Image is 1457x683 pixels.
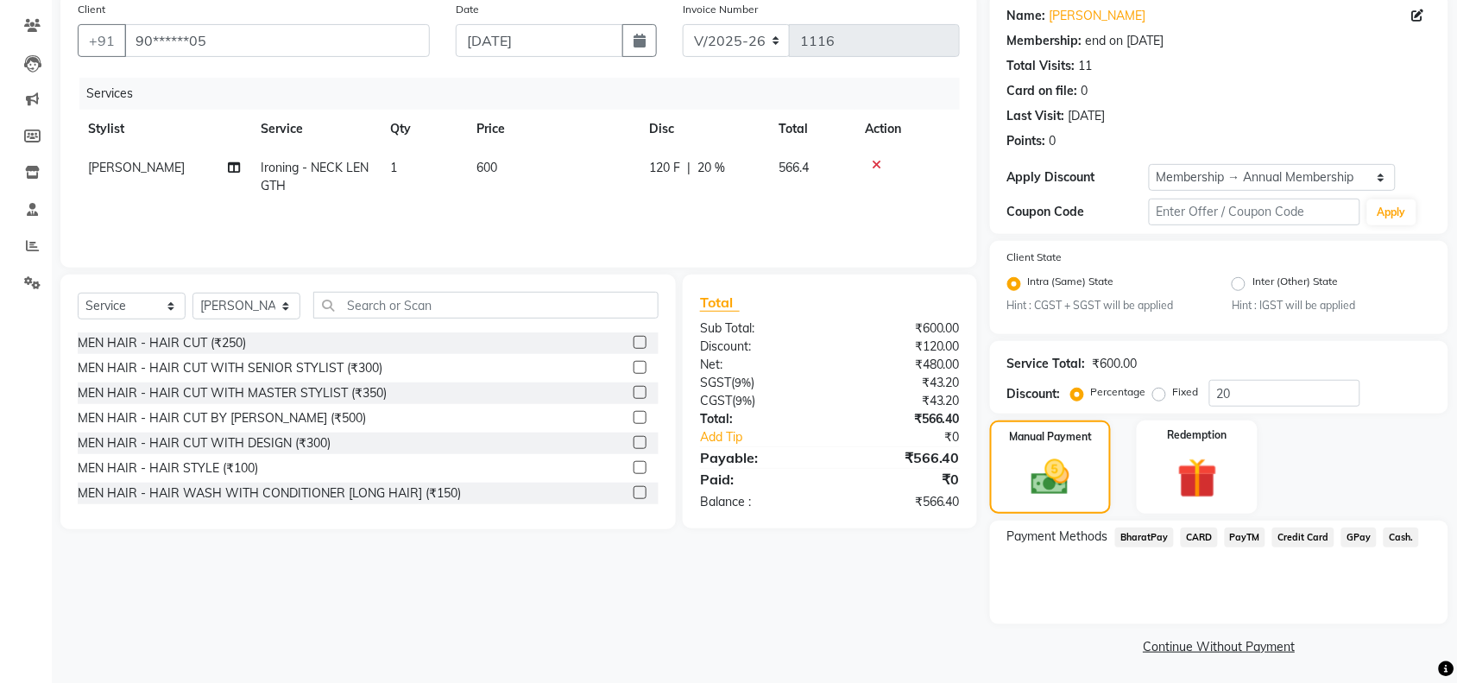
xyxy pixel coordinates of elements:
[1232,298,1430,313] small: Hint : IGST will be applied
[250,110,380,149] th: Service
[1007,82,1078,100] div: Card on file:
[1173,384,1199,400] label: Fixed
[829,410,973,428] div: ₹566.40
[78,484,461,503] div: MEN HAIR - HAIR WASH WITH CONDITIONER [LONG HAIR] (₹150)
[78,409,366,427] div: MEN HAIR - HAIR CUT BY [PERSON_NAME] (₹500)
[78,2,105,17] label: Client
[1007,355,1086,373] div: Service Total:
[687,493,830,511] div: Balance :
[476,160,497,175] span: 600
[829,338,973,356] div: ₹120.00
[1069,107,1106,125] div: [DATE]
[1384,528,1419,547] span: Cash.
[687,392,830,410] div: ( )
[1007,7,1046,25] div: Name:
[700,393,732,408] span: CGST
[1115,528,1174,547] span: BharatPay
[1050,7,1146,25] a: [PERSON_NAME]
[313,292,659,319] input: Search or Scan
[1007,168,1149,187] div: Apply Discount
[1165,453,1230,503] img: _gift.svg
[1082,82,1088,100] div: 0
[697,159,725,177] span: 20 %
[124,24,430,57] input: Search by Name/Mobile/Email/Code
[1086,32,1164,50] div: end on [DATE]
[456,2,479,17] label: Date
[1079,57,1093,75] div: 11
[1252,274,1338,294] label: Inter (Other) State
[687,159,691,177] span: |
[466,110,639,149] th: Price
[1007,250,1063,265] label: Client State
[829,447,973,468] div: ₹566.40
[1007,298,1206,313] small: Hint : CGST + SGST will be applied
[1050,132,1056,150] div: 0
[687,356,830,374] div: Net:
[1009,429,1092,445] label: Manual Payment
[683,2,758,17] label: Invoice Number
[78,459,258,477] div: MEN HAIR - HAIR STYLE (₹100)
[88,160,185,175] span: [PERSON_NAME]
[261,160,369,193] span: Ironing - NECK LENGTH
[1093,355,1138,373] div: ₹600.00
[1028,274,1114,294] label: Intra (Same) State
[687,319,830,338] div: Sub Total:
[1007,385,1061,403] div: Discount:
[1007,57,1075,75] div: Total Visits:
[687,447,830,468] div: Payable:
[1007,107,1065,125] div: Last Visit:
[1007,528,1108,546] span: Payment Methods
[380,110,466,149] th: Qty
[79,78,973,110] div: Services
[1367,199,1416,225] button: Apply
[1091,384,1146,400] label: Percentage
[687,374,830,392] div: ( )
[829,356,973,374] div: ₹480.00
[829,469,973,490] div: ₹0
[735,394,752,408] span: 9%
[854,428,973,446] div: ₹0
[1272,528,1334,547] span: Credit Card
[1225,528,1266,547] span: PayTM
[1168,427,1227,443] label: Redemption
[1007,203,1149,221] div: Coupon Code
[855,110,960,149] th: Action
[829,319,973,338] div: ₹600.00
[78,384,387,402] div: MEN HAIR - HAIR CUT WITH MASTER STYLIST (₹350)
[78,434,331,452] div: MEN HAIR - HAIR CUT WITH DESIGN (₹300)
[78,334,246,352] div: MEN HAIR - HAIR CUT (₹250)
[687,428,854,446] a: Add Tip
[829,374,973,392] div: ₹43.20
[649,159,680,177] span: 120 F
[639,110,768,149] th: Disc
[78,359,382,377] div: MEN HAIR - HAIR CUT WITH SENIOR STYLIST (₹300)
[78,110,250,149] th: Stylist
[829,493,973,511] div: ₹566.40
[1181,528,1218,547] span: CARD
[78,24,126,57] button: +91
[687,469,830,490] div: Paid:
[993,638,1445,656] a: Continue Without Payment
[700,294,740,312] span: Total
[1007,32,1082,50] div: Membership:
[700,375,731,390] span: SGST
[735,376,751,389] span: 9%
[1341,528,1377,547] span: GPay
[768,110,855,149] th: Total
[829,392,973,410] div: ₹43.20
[1007,132,1046,150] div: Points:
[390,160,397,175] span: 1
[779,160,809,175] span: 566.4
[1149,199,1360,225] input: Enter Offer / Coupon Code
[687,410,830,428] div: Total:
[687,338,830,356] div: Discount:
[1019,455,1082,499] img: _cash.svg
